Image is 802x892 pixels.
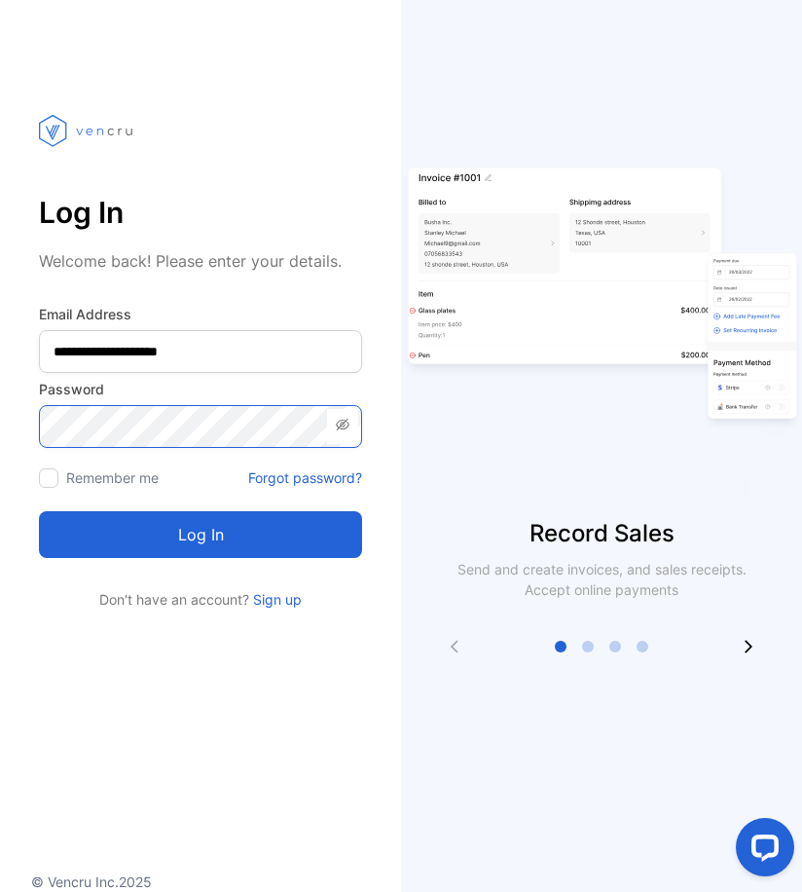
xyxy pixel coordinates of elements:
[446,559,757,600] p: Send and create invoices, and sales receipts. Accept online payments
[248,467,362,488] a: Forgot password?
[39,304,362,324] label: Email Address
[39,189,362,236] p: Log In
[39,379,362,399] label: Password
[39,589,362,610] p: Don't have an account?
[720,810,802,892] iframe: LiveChat chat widget
[401,78,802,516] img: slider image
[39,249,362,273] p: Welcome back! Please enter your details.
[66,469,159,486] label: Remember me
[401,516,802,551] p: Record Sales
[39,511,362,558] button: Log in
[39,78,136,183] img: vencru logo
[249,591,302,608] a: Sign up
